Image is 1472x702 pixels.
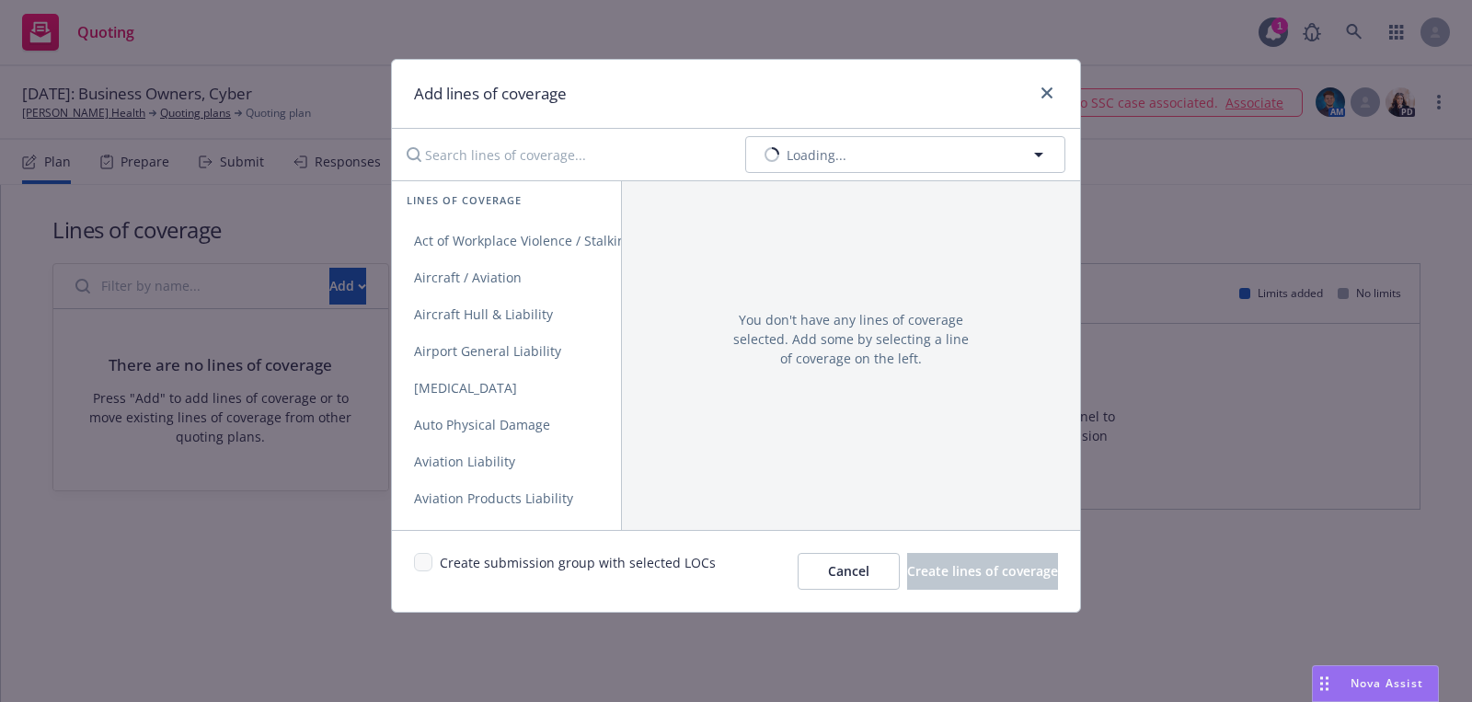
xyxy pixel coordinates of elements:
[745,136,1065,173] button: Loading...
[392,489,595,507] span: Aviation Products Liability
[392,379,539,397] span: [MEDICAL_DATA]
[907,562,1058,580] span: Create lines of coverage
[1036,82,1058,104] a: close
[414,82,567,106] h1: Add lines of coverage
[392,453,537,470] span: Aviation Liability
[392,232,699,249] span: Act of Workplace Violence / Stalking Threat
[407,192,522,208] span: Lines of coverage
[392,526,539,544] span: Blanket Accident
[392,269,544,286] span: Aircraft / Aviation
[798,553,900,590] button: Cancel
[732,310,970,368] span: You don't have any lines of coverage selected. Add some by selecting a line of coverage on the left.
[828,562,869,580] span: Cancel
[907,553,1058,590] button: Create lines of coverage
[1351,675,1423,691] span: Nova Assist
[440,553,716,590] span: Create submission group with selected LOCs
[392,416,572,433] span: Auto Physical Damage
[1312,665,1439,702] button: Nova Assist
[392,342,583,360] span: Airport General Liability
[787,145,846,165] span: Loading...
[392,305,575,323] span: Aircraft Hull & Liability
[1313,666,1336,701] div: Drag to move
[396,136,730,173] input: Search lines of coverage...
